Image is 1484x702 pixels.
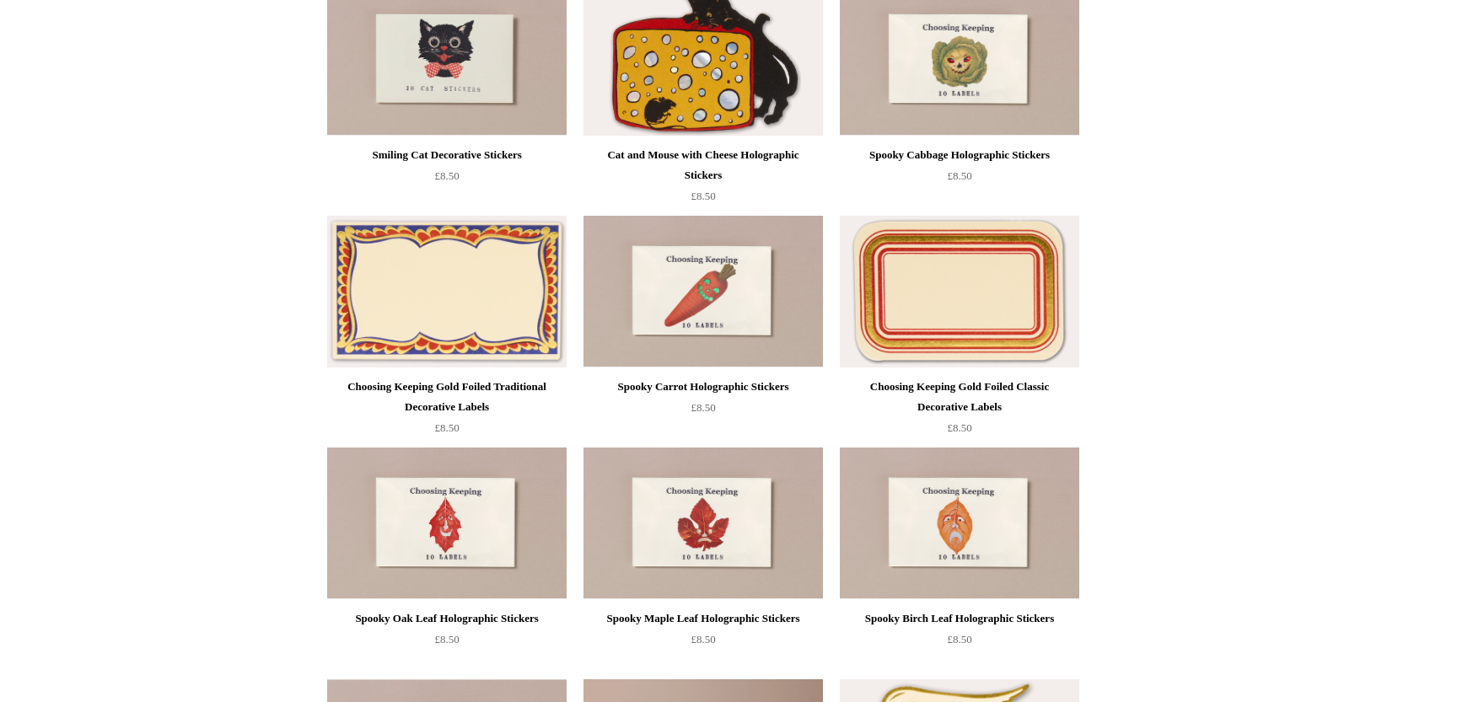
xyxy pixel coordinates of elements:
a: Smiling Cat Decorative Stickers £8.50 [327,145,567,214]
a: Spooky Birch Leaf Holographic Stickers Spooky Birch Leaf Holographic Stickers [840,447,1079,599]
span: £8.50 [691,633,715,646]
div: Spooky Maple Leaf Holographic Stickers [588,608,819,629]
a: Spooky Oak Leaf Holographic Stickers £8.50 [327,608,567,678]
a: Spooky Maple Leaf Holographic Stickers £8.50 [583,608,823,678]
span: £8.50 [434,421,459,434]
div: Cat and Mouse with Cheese Holographic Stickers [588,145,819,185]
span: £8.50 [434,633,459,646]
a: Spooky Carrot Holographic Stickers £8.50 [583,377,823,446]
div: Spooky Birch Leaf Holographic Stickers [844,608,1075,629]
a: Cat and Mouse with Cheese Holographic Stickers £8.50 [583,145,823,214]
span: £8.50 [947,633,971,646]
img: Spooky Oak Leaf Holographic Stickers [327,447,567,599]
a: Choosing Keeping Gold Foiled Traditional Decorative Labels Choosing Keeping Gold Foiled Tradition... [327,216,567,367]
img: Spooky Maple Leaf Holographic Stickers [583,447,823,599]
a: Choosing Keeping Gold Foiled Classic Decorative Labels £8.50 [840,377,1079,446]
span: £8.50 [947,169,971,182]
div: Choosing Keeping Gold Foiled Traditional Decorative Labels [331,377,562,417]
span: £8.50 [691,190,715,202]
a: Choosing Keeping Gold Foiled Classic Decorative Labels Choosing Keeping Gold Foiled Classic Decor... [840,216,1079,367]
div: Smiling Cat Decorative Stickers [331,145,562,165]
a: Spooky Oak Leaf Holographic Stickers Spooky Oak Leaf Holographic Stickers [327,447,567,599]
a: Spooky Carrot Holographic Stickers Spooky Carrot Holographic Stickers [583,216,823,367]
span: £8.50 [691,401,715,414]
div: Spooky Carrot Holographic Stickers [588,377,819,397]
div: Choosing Keeping Gold Foiled Classic Decorative Labels [844,377,1075,417]
img: Spooky Birch Leaf Holographic Stickers [840,447,1079,599]
div: Spooky Oak Leaf Holographic Stickers [331,608,562,629]
a: Choosing Keeping Gold Foiled Traditional Decorative Labels £8.50 [327,377,567,446]
a: Spooky Birch Leaf Holographic Stickers £8.50 [840,608,1079,678]
span: £8.50 [947,421,971,434]
a: Spooky Cabbage Holographic Stickers £8.50 [840,145,1079,214]
img: Choosing Keeping Gold Foiled Classic Decorative Labels [840,216,1079,367]
span: £8.50 [434,169,459,182]
div: Spooky Cabbage Holographic Stickers [844,145,1075,165]
a: Spooky Maple Leaf Holographic Stickers Spooky Maple Leaf Holographic Stickers [583,447,823,599]
img: Choosing Keeping Gold Foiled Traditional Decorative Labels [327,216,567,367]
img: Spooky Carrot Holographic Stickers [583,216,823,367]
